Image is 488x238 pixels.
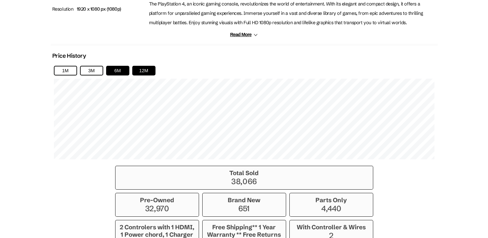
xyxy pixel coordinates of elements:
h2: Price History [52,52,86,59]
span: 1920 x 1080 px (1080p) [77,6,121,12]
h3: Parts Only [293,196,370,204]
h3: Total Sold [119,169,370,177]
button: 1M [54,66,77,75]
p: 32,970 [119,204,195,213]
p: 38,066 [119,177,370,186]
button: Read More [230,32,258,37]
p: Resolution [52,5,146,14]
h3: With Controller & Wires [293,223,370,231]
button: 3M [80,66,103,75]
p: 651 [206,204,283,213]
button: 6M [106,66,129,75]
p: 4,440 [293,204,370,213]
h3: Pre-Owned [119,196,195,204]
button: 12M [132,66,155,75]
h3: Brand New [206,196,283,204]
